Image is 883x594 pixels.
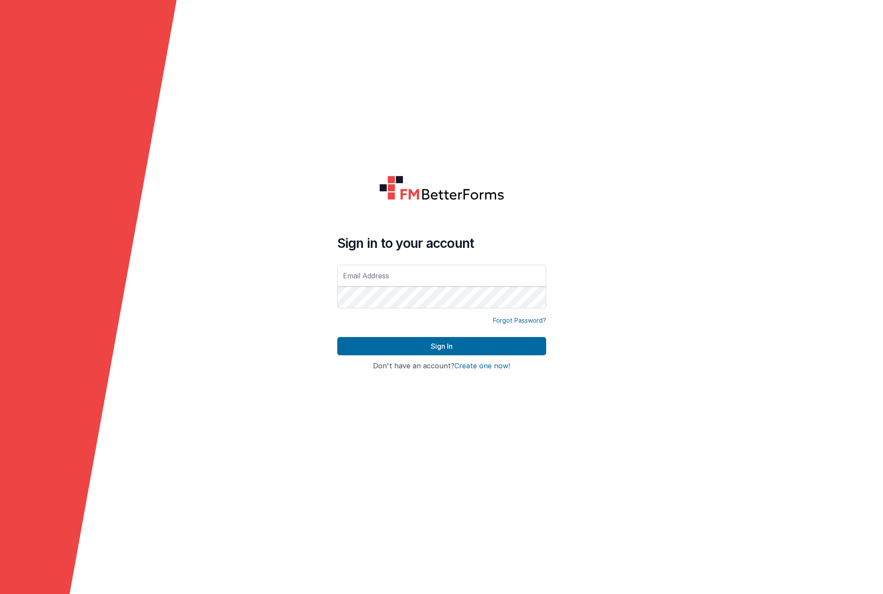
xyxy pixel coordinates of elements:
h4: Don't have an account? [337,362,546,370]
h4: Sign in to your account [337,235,546,251]
a: Forgot Password? [493,316,546,325]
button: Sign In [337,337,546,355]
input: Email Address [337,265,546,287]
button: Create one now! [454,362,510,370]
